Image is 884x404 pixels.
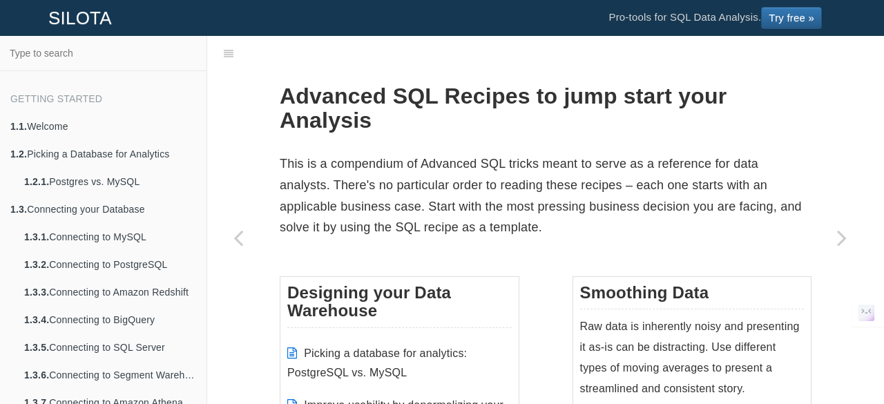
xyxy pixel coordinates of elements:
b: 1.3.5. [24,342,49,353]
a: 1.3.4.Connecting to BigQuery [14,306,206,334]
b: 1.3.4. [24,314,49,325]
b: 1.3. [10,204,27,215]
a: 1.3.1.Connecting to MySQL [14,223,206,251]
a: 1.3.2.Connecting to PostgreSQL [14,251,206,278]
h3: Smoothing Data [580,284,805,309]
input: Type to search [4,40,202,66]
h1: Advanced SQL Recipes to jump start your Analysis [280,84,811,133]
h3: Designing your Data Warehouse [287,284,512,328]
p: Raw data is inherently noisy and presenting it as-is can be distracting. Use different types of m... [580,316,805,399]
a: 1.3.5.Connecting to SQL Server [14,334,206,361]
a: 1.3.3.Connecting to Amazon Redshift [14,278,206,306]
b: 1.3.3. [24,287,49,298]
p: This is a compendium of Advanced SQL tricks meant to serve as a reference for data analysts. Ther... [280,153,811,238]
a: 1.2.1.Postgres vs. MySQL [14,168,206,195]
li: Pro-tools for SQL Data Analysis. [595,1,836,35]
b: 1.2.1. [24,176,49,187]
b: 1.2. [10,148,27,160]
b: 1.3.2. [24,259,49,270]
b: 1.3.6. [24,369,49,381]
b: 1.3.1. [24,231,49,242]
b: 1.1. [10,121,27,132]
a: Picking a database for analytics: PostgreSQL vs. MySQL [287,347,467,378]
a: Previous page: Toggle Dark Mode [207,70,269,404]
a: Next page: Calculating Running Total [811,70,873,404]
a: Try free » [761,7,822,29]
a: 1.3.6.Connecting to Segment Warehouse [14,361,206,389]
a: SILOTA [38,1,122,35]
